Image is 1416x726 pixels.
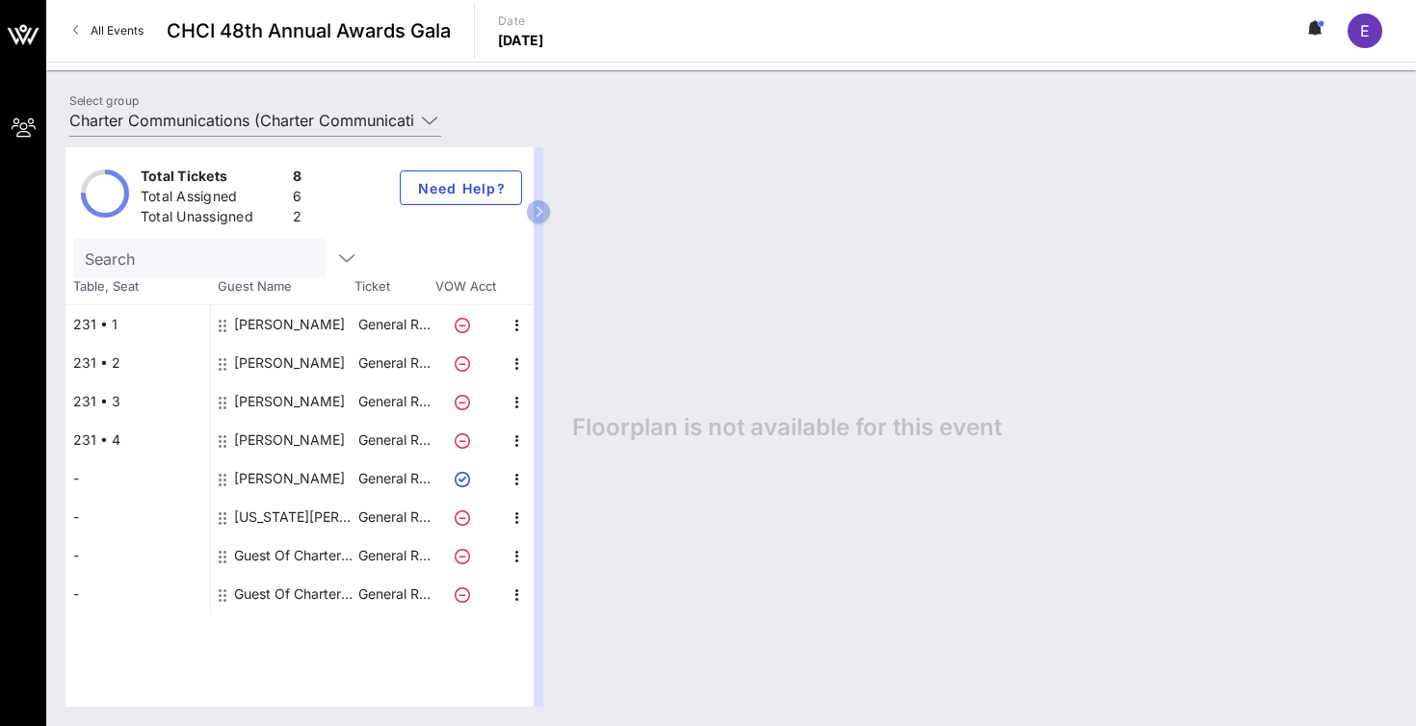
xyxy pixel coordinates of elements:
[234,575,355,613] div: Guest Of Charter Communications
[62,15,155,46] a: All Events
[234,459,345,498] div: Diana Fernandez
[293,207,302,231] div: 2
[66,277,210,297] span: Table, Seat
[234,536,355,575] div: Guest Of Charter Communications
[141,187,285,211] div: Total Assigned
[355,344,433,382] p: General R…
[355,498,433,536] p: General R…
[355,459,433,498] p: General R…
[498,12,544,31] p: Date
[400,170,522,205] button: Need Help?
[66,536,210,575] div: -
[293,187,302,211] div: 6
[210,277,354,297] span: Guest Name
[234,382,345,421] div: Brent Wilkes
[498,31,544,50] p: [DATE]
[66,421,210,459] div: 231 • 4
[66,344,210,382] div: 231 • 2
[234,498,355,536] div: Virginia Zigras
[66,575,210,613] div: -
[66,459,210,498] div: -
[234,421,345,459] div: Angela Wilkes
[167,16,451,45] span: CHCI 48th Annual Awards Gala
[355,575,433,613] p: General R…
[355,305,433,344] p: General R…
[66,305,210,344] div: 231 • 1
[66,382,210,421] div: 231 • 3
[354,277,432,297] span: Ticket
[141,207,285,231] div: Total Unassigned
[69,93,139,108] label: Select group
[1348,13,1382,48] div: E
[355,382,433,421] p: General R…
[293,167,302,191] div: 8
[234,305,345,344] div: Elizabeth Rodriguez
[141,167,285,191] div: Total Tickets
[355,421,433,459] p: General R…
[234,344,345,382] div: Claudia Ruiz
[416,180,506,196] span: Need Help?
[66,498,210,536] div: -
[355,536,433,575] p: General R…
[1360,21,1370,40] span: E
[572,413,1002,442] span: Floorplan is not available for this event
[91,23,144,38] span: All Events
[432,277,499,297] span: VOW Acct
